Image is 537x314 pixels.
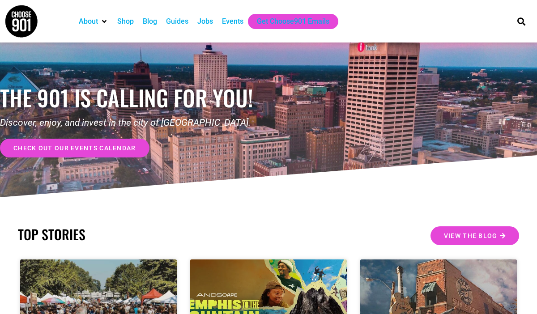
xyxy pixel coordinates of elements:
a: Get Choose901 Emails [257,16,329,27]
span: View the Blog [444,233,498,239]
h2: TOP STORIES [18,226,264,242]
a: Guides [166,16,188,27]
div: About [74,14,113,29]
a: Jobs [197,16,213,27]
div: Search [514,14,529,29]
a: Shop [117,16,134,27]
a: Blog [143,16,157,27]
a: View the Blog [430,226,519,245]
span: check out our events calendar [13,145,136,151]
nav: Main nav [74,14,502,29]
a: About [79,16,98,27]
a: Events [222,16,243,27]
